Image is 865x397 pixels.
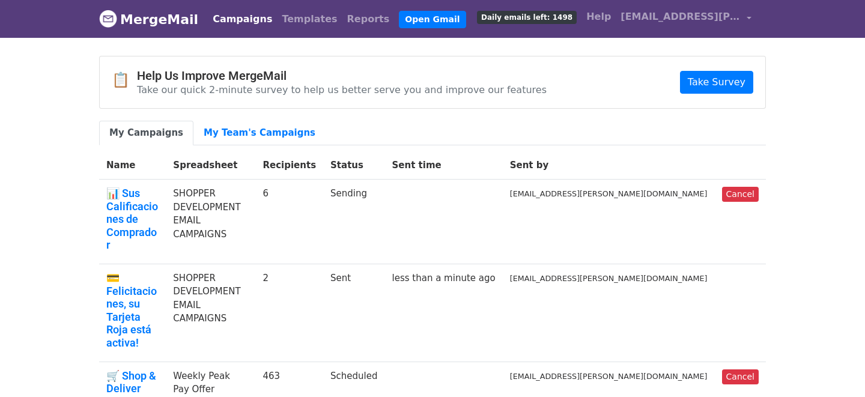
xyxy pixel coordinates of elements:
a: MergeMail [99,7,198,32]
th: Name [99,151,166,180]
a: Campaigns [208,7,277,31]
a: Cancel [722,187,759,202]
a: 📊 Sus Calificaciones de Comprador [106,187,159,252]
h4: Help Us Improve MergeMail [137,68,547,83]
a: less than a minute ago [392,273,496,283]
td: Sending [323,180,384,264]
td: 2 [255,264,323,362]
th: Sent by [503,151,715,180]
a: Help [581,5,616,29]
a: Cancel [722,369,759,384]
a: Templates [277,7,342,31]
th: Spreadsheet [166,151,255,180]
a: Reports [342,7,395,31]
th: Status [323,151,384,180]
a: My Campaigns [99,121,193,145]
iframe: Chat Widget [805,339,865,397]
td: SHOPPER DEVELOPMENT EMAIL CAMPAIGNS [166,180,255,264]
small: [EMAIL_ADDRESS][PERSON_NAME][DOMAIN_NAME] [510,372,708,381]
a: Open Gmail [399,11,466,28]
small: [EMAIL_ADDRESS][PERSON_NAME][DOMAIN_NAME] [510,189,708,198]
p: Take our quick 2-minute survey to help us better serve you and improve our features [137,83,547,96]
span: [EMAIL_ADDRESS][PERSON_NAME][DOMAIN_NAME] [621,10,741,24]
td: Sent [323,264,384,362]
span: 📋 [112,71,137,89]
a: 💳 Felicitaciones, su Tarjeta Roja está activa! [106,271,159,350]
a: Daily emails left: 1498 [472,5,581,29]
small: [EMAIL_ADDRESS][PERSON_NAME][DOMAIN_NAME] [510,274,708,283]
span: Daily emails left: 1498 [477,11,577,24]
a: My Team's Campaigns [193,121,326,145]
img: MergeMail logo [99,10,117,28]
a: [EMAIL_ADDRESS][PERSON_NAME][DOMAIN_NAME] [616,5,756,33]
th: Recipients [255,151,323,180]
td: SHOPPER DEVELOPMENT EMAIL CAMPAIGNS [166,264,255,362]
td: 6 [255,180,323,264]
a: Take Survey [680,71,753,94]
th: Sent time [385,151,503,180]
